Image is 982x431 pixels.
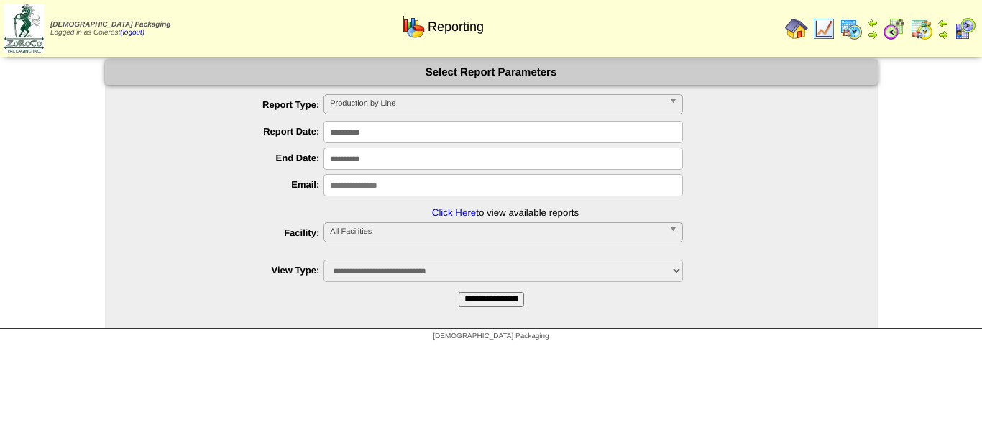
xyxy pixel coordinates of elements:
[330,223,664,240] span: All Facilities
[134,265,324,276] label: View Type:
[134,99,324,110] label: Report Type:
[883,17,906,40] img: calendarblend.gif
[134,126,324,137] label: Report Date:
[50,21,170,29] span: [DEMOGRAPHIC_DATA] Packaging
[120,29,144,37] a: (logout)
[330,95,664,112] span: Production by Line
[433,332,549,340] span: [DEMOGRAPHIC_DATA] Packaging
[785,17,808,40] img: home.gif
[937,29,949,40] img: arrowright.gif
[402,15,425,38] img: graph.gif
[134,174,878,218] li: to view available reports
[432,207,476,218] a: Click Here
[812,17,835,40] img: line_graph.gif
[867,29,878,40] img: arrowright.gif
[937,17,949,29] img: arrowleft.gif
[134,227,324,238] label: Facility:
[867,17,878,29] img: arrowleft.gif
[953,17,976,40] img: calendarcustomer.gif
[4,4,44,53] img: zoroco-logo-small.webp
[134,153,324,163] label: End Date:
[840,17,863,40] img: calendarprod.gif
[134,179,324,190] label: Email:
[428,19,484,35] span: Reporting
[910,17,933,40] img: calendarinout.gif
[105,60,878,85] div: Select Report Parameters
[50,21,170,37] span: Logged in as Colerost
